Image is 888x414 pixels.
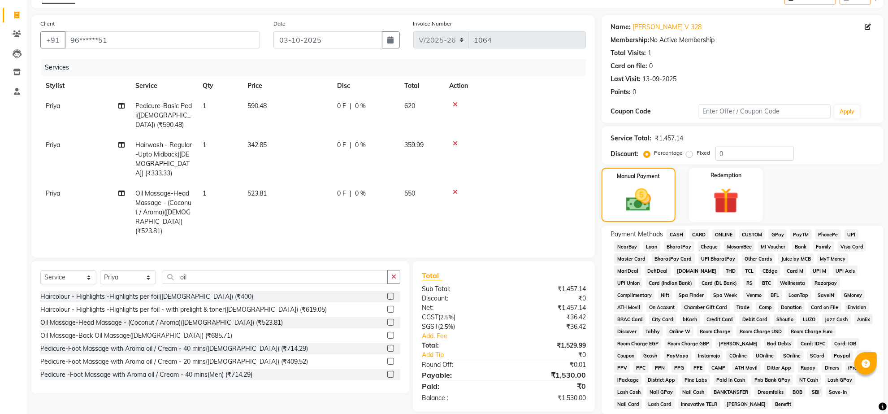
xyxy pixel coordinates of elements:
[812,278,840,288] span: Razorpay
[614,290,654,300] span: Complimentary
[504,341,593,350] div: ₹1,529.99
[798,362,819,373] span: Rupay
[845,229,858,240] span: UPI
[617,172,660,180] label: Manual Payment
[743,290,764,300] span: Venmo
[788,326,836,336] span: Room Charge Euro
[647,387,676,397] span: Nail GPay
[822,362,842,373] span: Diners
[815,229,841,240] span: PhonePe
[611,35,650,45] div: Membership:
[611,134,651,143] div: Service Total:
[649,61,653,71] div: 0
[614,266,641,276] span: MariDeal
[759,278,774,288] span: BTC
[40,331,232,340] div: Oil Massage-Back Oil Massage([DEMOGRAPHIC_DATA]) (₹685.71)
[832,338,859,349] span: Card: IOB
[654,149,683,157] label: Percentage
[667,229,686,240] span: CASH
[857,350,872,361] span: PPR
[632,87,636,97] div: 0
[247,141,267,149] span: 342.85
[768,229,787,240] span: GPay
[772,399,794,409] span: Benefit
[519,350,593,360] div: ₹0
[784,266,806,276] span: Card M
[786,290,811,300] span: LoanTap
[504,360,593,370] div: ₹0.01
[415,341,504,350] div: Total:
[838,241,866,252] span: Visa Card
[807,350,827,361] span: SCard
[415,294,504,303] div: Discount:
[332,76,399,96] th: Disc
[415,350,519,360] a: Add Tip
[739,314,770,324] span: Debit Card
[611,48,646,58] div: Total Visits:
[504,322,593,331] div: ₹36.42
[415,381,504,392] div: Paid:
[704,314,736,324] span: Credit Card
[714,375,748,385] span: Paid in Cash
[614,387,643,397] span: Lash Cash
[699,105,831,118] input: Enter Offer / Coupon Code
[648,48,651,58] div: 1
[760,266,780,276] span: CEdge
[742,266,756,276] span: TCL
[614,314,645,324] span: BRAC Card
[756,302,775,312] span: Comp
[350,189,351,198] span: |
[444,76,586,96] th: Action
[710,171,741,179] label: Redemption
[40,20,55,28] label: Client
[711,387,751,397] span: BANKTANSFER
[197,76,242,96] th: Qty
[46,189,60,197] span: Priya
[611,74,641,84] div: Last Visit:
[611,149,638,159] div: Discount:
[690,362,705,373] span: PPE
[652,362,668,373] span: PPN
[415,370,504,380] div: Payable:
[736,326,784,336] span: Room Charge USD
[614,375,641,385] span: iPackage
[689,229,709,240] span: CARD
[854,314,873,324] span: AmEx
[744,278,756,288] span: RS
[710,290,740,300] span: Spa Week
[614,241,640,252] span: NearBuy
[614,399,642,409] span: Nail Card
[724,399,769,409] span: [PERSON_NAME]
[203,189,206,197] span: 1
[415,313,504,322] div: ( )
[130,76,197,96] th: Service
[203,102,206,110] span: 1
[40,31,65,48] button: +91
[643,326,663,336] span: Tabby
[135,102,192,129] span: Pedicure-Basic Pedi([DEMOGRAPHIC_DATA]) (₹590.48)
[135,141,192,177] span: Hairwash - Regular-Upto Midback([DEMOGRAPHIC_DATA]) (₹333.33)
[40,318,283,327] div: Oil Massage-Head Massage - (Coconut / Aroma)([DEMOGRAPHIC_DATA]) (₹523.81)
[697,326,733,336] span: Room Charge
[712,229,736,240] span: ONLINE
[665,338,712,349] span: Room Charge GBP
[780,350,804,361] span: SOnline
[680,387,707,397] span: Nail Cash
[815,290,837,300] span: SaveIN
[732,362,761,373] span: ATH Movil
[764,362,794,373] span: Dittor App
[614,338,661,349] span: Room Charge EGP
[632,22,702,32] a: [PERSON_NAME] V 328
[764,338,794,349] span: Bad Debts
[813,241,834,252] span: Family
[800,314,819,324] span: LUZO
[163,270,388,284] input: Search or Scan
[682,375,710,385] span: Pine Labs
[822,314,851,324] span: Jazz Cash
[723,266,739,276] span: THD
[810,266,829,276] span: UPI M
[273,20,286,28] label: Date
[40,76,130,96] th: Stylist
[415,303,504,313] div: Net:
[774,314,797,324] span: Shoutlo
